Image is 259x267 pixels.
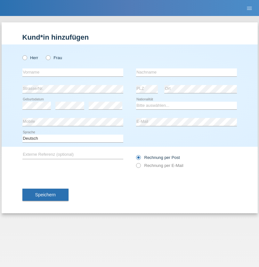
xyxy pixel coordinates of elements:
label: Rechnung per Post [136,155,180,160]
i: menu [246,5,253,12]
input: Rechnung per E-Mail [136,163,140,171]
h1: Kund*in hinzufügen [22,33,237,41]
label: Rechnung per E-Mail [136,163,183,168]
input: Frau [46,55,50,59]
label: Herr [22,55,38,60]
button: Speichern [22,189,69,201]
span: Speichern [35,192,56,197]
input: Rechnung per Post [136,155,140,163]
label: Frau [46,55,62,60]
a: menu [243,6,256,10]
input: Herr [22,55,27,59]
